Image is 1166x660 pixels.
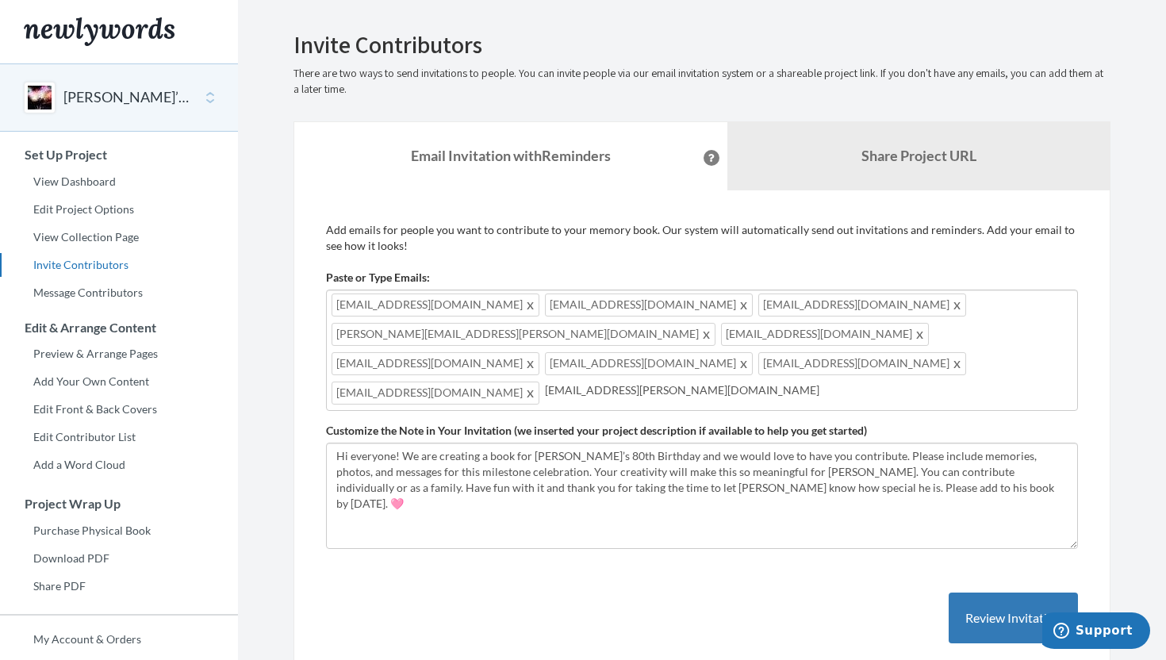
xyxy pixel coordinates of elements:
span: [EMAIL_ADDRESS][DOMAIN_NAME] [545,352,753,375]
span: [PERSON_NAME][EMAIL_ADDRESS][PERSON_NAME][DOMAIN_NAME] [332,323,715,346]
textarea: Hi everyone! We are creating a book for [PERSON_NAME]’s 80th Birthday and we would love to have y... [326,443,1078,549]
p: There are two ways to send invitations to people. You can invite people via our email invitation ... [293,66,1110,98]
span: [EMAIL_ADDRESS][DOMAIN_NAME] [721,323,929,346]
h3: Edit & Arrange Content [1,320,238,335]
iframe: Opens a widget where you can chat to one of our agents [1042,612,1150,652]
span: [EMAIL_ADDRESS][DOMAIN_NAME] [758,352,966,375]
h2: Invite Contributors [293,32,1110,58]
img: Newlywords logo [24,17,175,46]
strong: Email Invitation with Reminders [411,147,611,164]
b: Share Project URL [861,147,976,164]
label: Customize the Note in Your Invitation (we inserted your project description if available to help ... [326,423,867,439]
button: Review Invitation [949,593,1078,644]
span: [EMAIL_ADDRESS][DOMAIN_NAME] [332,294,539,317]
span: [EMAIL_ADDRESS][DOMAIN_NAME] [332,382,539,405]
h3: Project Wrap Up [1,497,238,511]
input: Add contributor email(s) here... [545,382,1072,399]
label: Paste or Type Emails: [326,270,430,286]
span: [EMAIL_ADDRESS][DOMAIN_NAME] [758,294,966,317]
h3: Set Up Project [1,148,238,162]
p: Add emails for people you want to contribute to your memory book. Our system will automatically s... [326,222,1078,254]
span: [EMAIL_ADDRESS][DOMAIN_NAME] [545,294,753,317]
button: [PERSON_NAME]’s 80th Birthday [63,87,192,108]
span: [EMAIL_ADDRESS][DOMAIN_NAME] [332,352,539,375]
